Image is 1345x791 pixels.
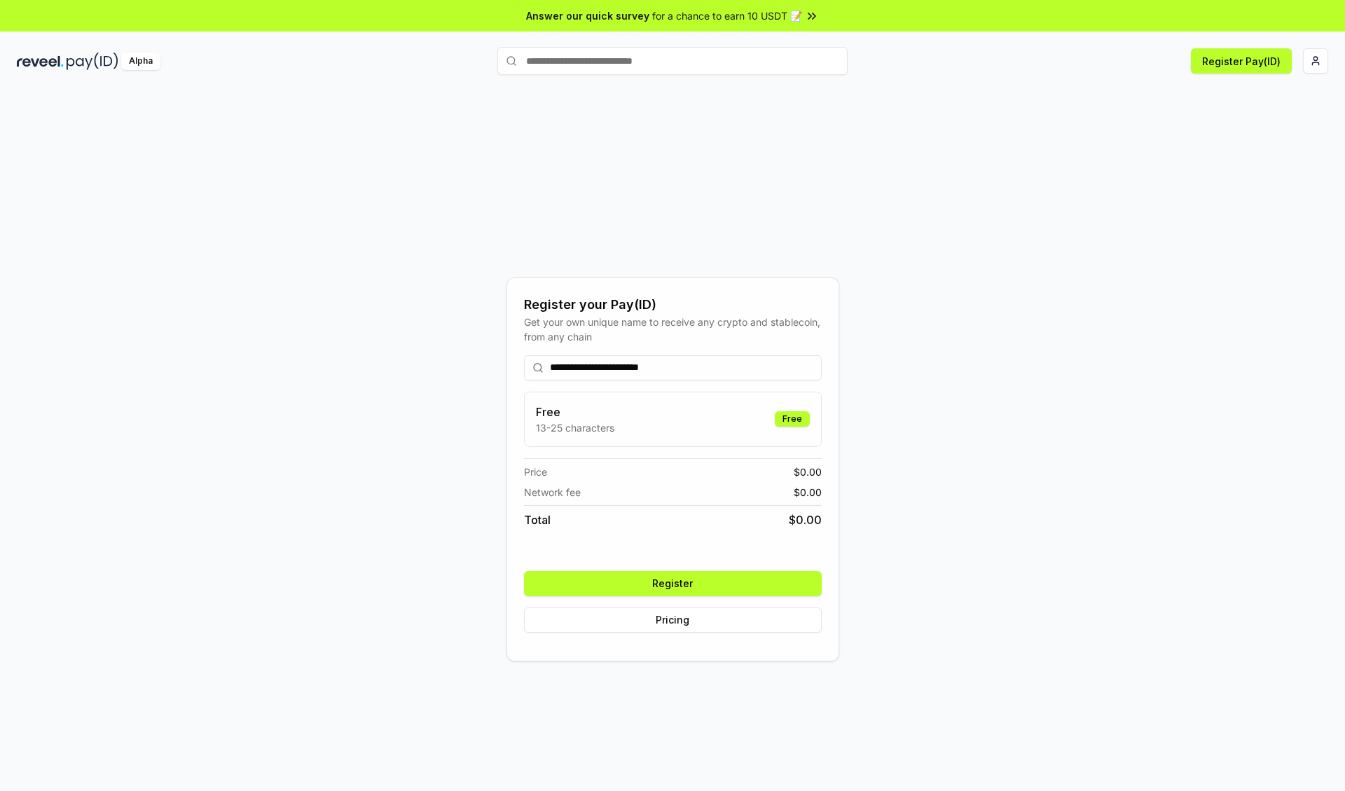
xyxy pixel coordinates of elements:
[775,411,810,427] div: Free
[794,485,822,500] span: $ 0.00
[524,295,822,315] div: Register your Pay(ID)
[789,511,822,528] span: $ 0.00
[524,485,581,500] span: Network fee
[121,53,160,70] div: Alpha
[524,511,551,528] span: Total
[524,465,547,479] span: Price
[526,8,649,23] span: Answer our quick survey
[524,315,822,344] div: Get your own unique name to receive any crypto and stablecoin, from any chain
[17,53,64,70] img: reveel_dark
[67,53,118,70] img: pay_id
[536,404,614,420] h3: Free
[1191,48,1292,74] button: Register Pay(ID)
[652,8,802,23] span: for a chance to earn 10 USDT 📝
[794,465,822,479] span: $ 0.00
[536,420,614,435] p: 13-25 characters
[524,571,822,596] button: Register
[524,607,822,633] button: Pricing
